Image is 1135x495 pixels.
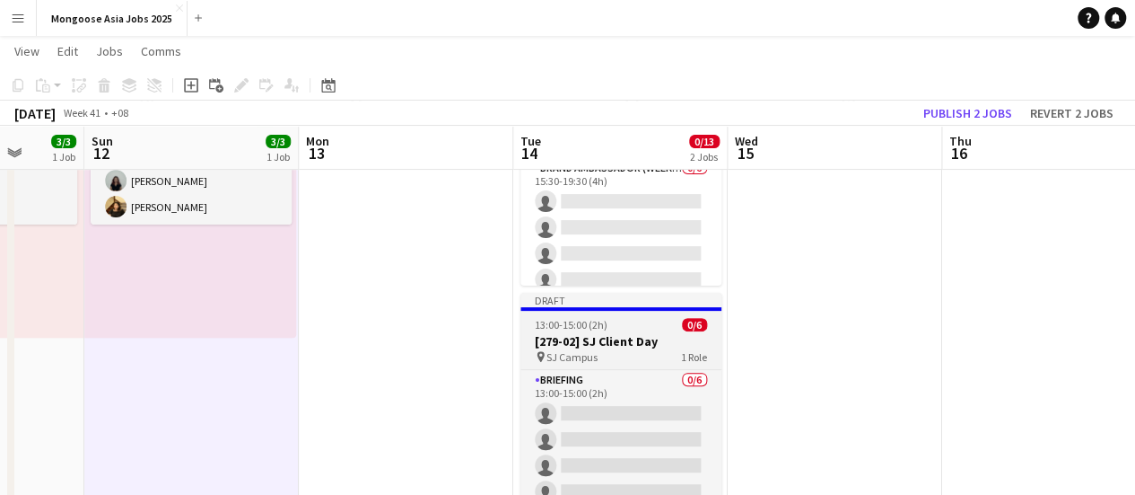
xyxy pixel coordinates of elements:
[266,135,291,148] span: 3/3
[520,333,721,349] h3: [279-02] SJ Client Day
[51,135,76,148] span: 3/3
[681,350,707,364] span: 1 Role
[520,133,541,149] span: Tue
[1023,102,1121,125] button: Revert 2 jobs
[37,1,188,36] button: Mongoose Asia Jobs 2025
[916,102,1019,125] button: Publish 2 jobs
[134,40,188,63] a: Comms
[50,40,85,63] a: Edit
[14,43,39,59] span: View
[7,40,47,63] a: View
[518,143,541,164] span: 14
[14,104,56,122] div: [DATE]
[141,43,181,59] span: Comms
[949,133,972,149] span: Thu
[303,143,329,164] span: 13
[732,143,758,164] span: 15
[682,318,707,331] span: 0/6
[57,43,78,59] span: Edit
[520,158,721,349] app-card-role: Brand Ambassador (weekday)0/615:30-19:30 (4h)
[92,133,113,149] span: Sun
[89,40,130,63] a: Jobs
[52,150,75,164] div: 1 Job
[89,143,113,164] span: 12
[520,293,721,307] div: Draft
[947,143,972,164] span: 16
[96,43,123,59] span: Jobs
[690,150,719,164] div: 2 Jobs
[546,350,598,364] span: SJ Campus
[306,133,329,149] span: Mon
[735,133,758,149] span: Wed
[689,135,720,148] span: 0/13
[535,318,607,331] span: 13:00-15:00 (2h)
[266,150,290,164] div: 1 Job
[59,106,104,119] span: Week 41
[111,106,128,119] div: +08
